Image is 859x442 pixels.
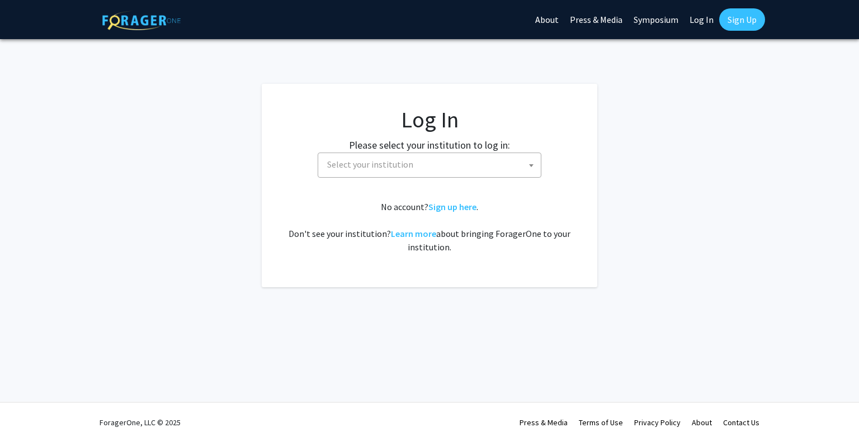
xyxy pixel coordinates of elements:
span: Select your institution [327,159,413,170]
h1: Log In [284,106,575,133]
div: No account? . Don't see your institution? about bringing ForagerOne to your institution. [284,200,575,254]
span: Select your institution [323,153,541,176]
a: Sign up here [428,201,476,212]
a: Privacy Policy [634,417,681,427]
a: About [692,417,712,427]
a: Sign Up [719,8,765,31]
a: Learn more about bringing ForagerOne to your institution [391,228,436,239]
a: Contact Us [723,417,759,427]
img: ForagerOne Logo [102,11,181,30]
a: Press & Media [520,417,568,427]
a: Terms of Use [579,417,623,427]
span: Select your institution [318,153,541,178]
label: Please select your institution to log in: [349,137,510,153]
div: ForagerOne, LLC © 2025 [100,403,181,442]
